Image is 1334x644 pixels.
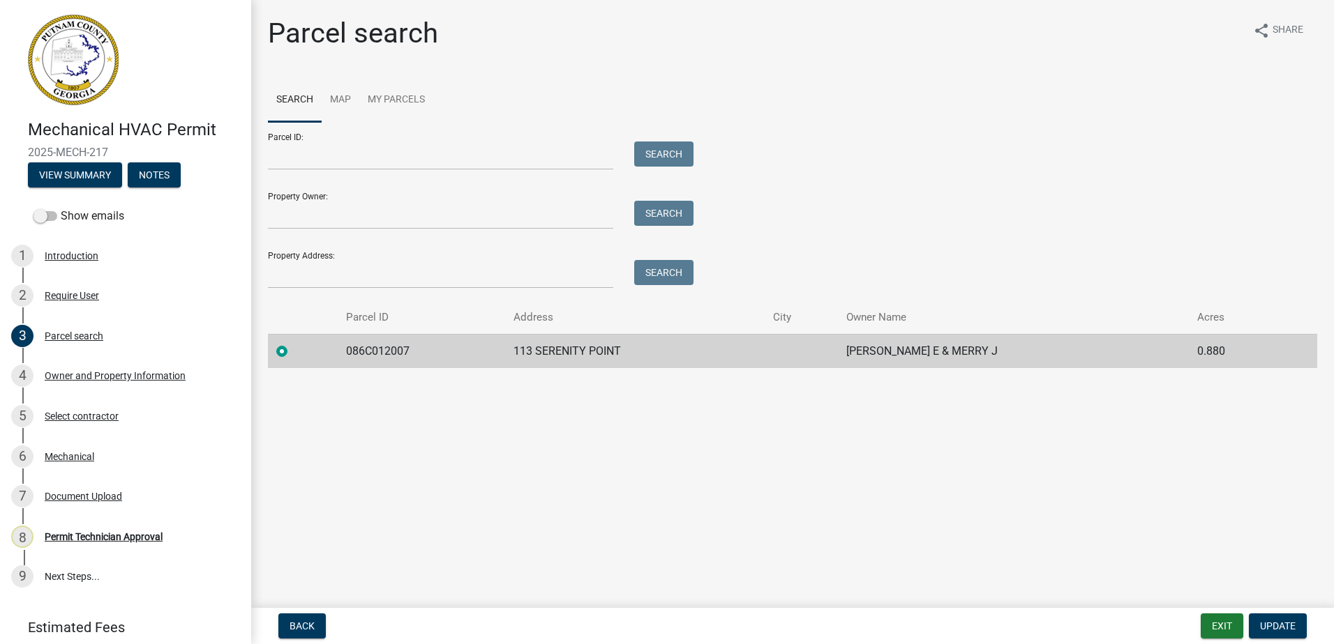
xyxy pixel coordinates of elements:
[1249,613,1307,638] button: Update
[11,245,33,267] div: 1
[28,162,122,187] button: View Summary
[11,284,33,307] div: 2
[11,613,229,641] a: Estimated Fees
[1189,334,1282,368] td: 0.880
[1253,22,1270,39] i: share
[45,411,119,421] div: Select contractor
[28,15,119,105] img: Putnam County, Georgia
[359,78,433,123] a: My Parcels
[45,371,186,381] div: Owner and Property Information
[11,365,33,387] div: 4
[634,260,694,285] button: Search
[45,491,122,501] div: Document Upload
[11,325,33,347] div: 3
[634,141,694,167] button: Search
[338,301,505,334] th: Parcel ID
[45,331,103,341] div: Parcel search
[1273,22,1303,39] span: Share
[128,162,181,187] button: Notes
[128,170,181,181] wm-modal-confirm: Notes
[338,334,505,368] td: 086C012007
[505,334,765,368] td: 113 SERENITY POINT
[11,445,33,468] div: 6
[268,17,438,50] h1: Parcel search
[322,78,359,123] a: Map
[1242,17,1314,44] button: shareShare
[505,301,765,334] th: Address
[45,251,98,261] div: Introduction
[11,405,33,427] div: 5
[278,613,326,638] button: Back
[11,565,33,588] div: 9
[765,301,837,334] th: City
[1201,613,1243,638] button: Exit
[33,208,124,224] label: Show emails
[45,532,163,542] div: Permit Technician Approval
[838,334,1189,368] td: [PERSON_NAME] E & MERRY J
[11,526,33,548] div: 8
[28,170,122,181] wm-modal-confirm: Summary
[268,78,322,123] a: Search
[28,120,240,140] h4: Mechanical HVAC Permit
[838,301,1189,334] th: Owner Name
[290,620,315,631] span: Back
[11,485,33,507] div: 7
[1260,620,1296,631] span: Update
[1189,301,1282,334] th: Acres
[45,291,99,300] div: Require User
[45,452,94,461] div: Mechanical
[634,201,694,226] button: Search
[28,146,223,159] span: 2025-MECH-217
